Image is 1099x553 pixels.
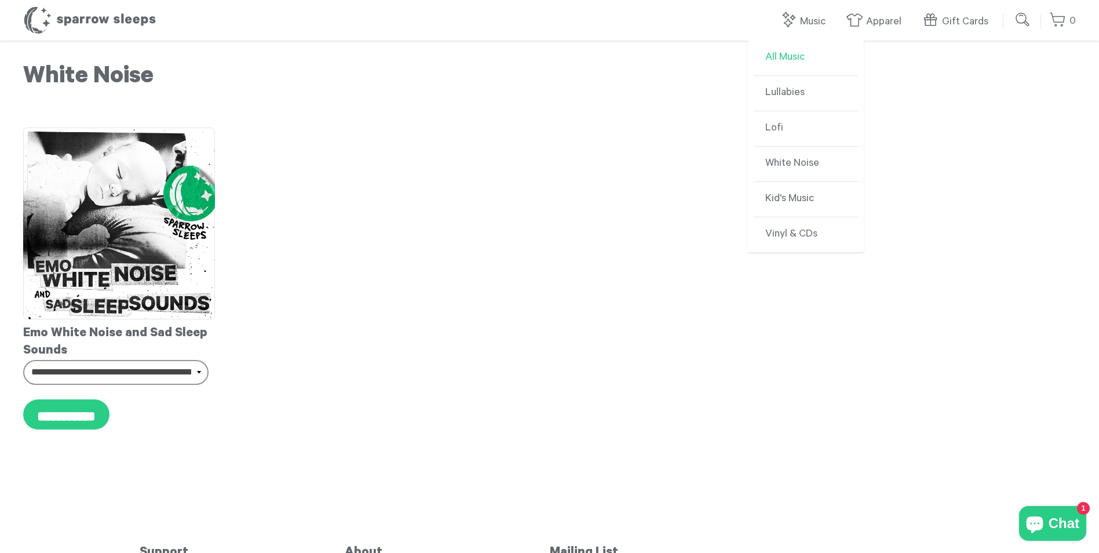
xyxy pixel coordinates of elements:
[922,9,994,34] a: Gift Cards
[780,9,831,34] a: Music
[23,64,1076,93] h1: White Noise
[754,182,858,217] a: Kid's Music
[846,9,907,34] a: Apparel
[754,217,858,252] a: Vinyl & CDs
[23,6,156,35] h1: Sparrow Sleeps
[754,41,858,76] a: All Music
[23,128,215,319] img: SparrowSleeps-EmoWhiteNoiseandSadSleepSounds_grande.png
[1012,8,1035,31] input: Submit
[754,147,858,182] a: White Noise
[754,111,858,147] a: Lofi
[1049,9,1076,34] a: 0
[23,319,215,360] div: Emo White Noise and Sad Sleep Sounds
[754,76,858,111] a: Lullabies
[1016,506,1090,544] inbox-online-store-chat: Shopify online store chat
